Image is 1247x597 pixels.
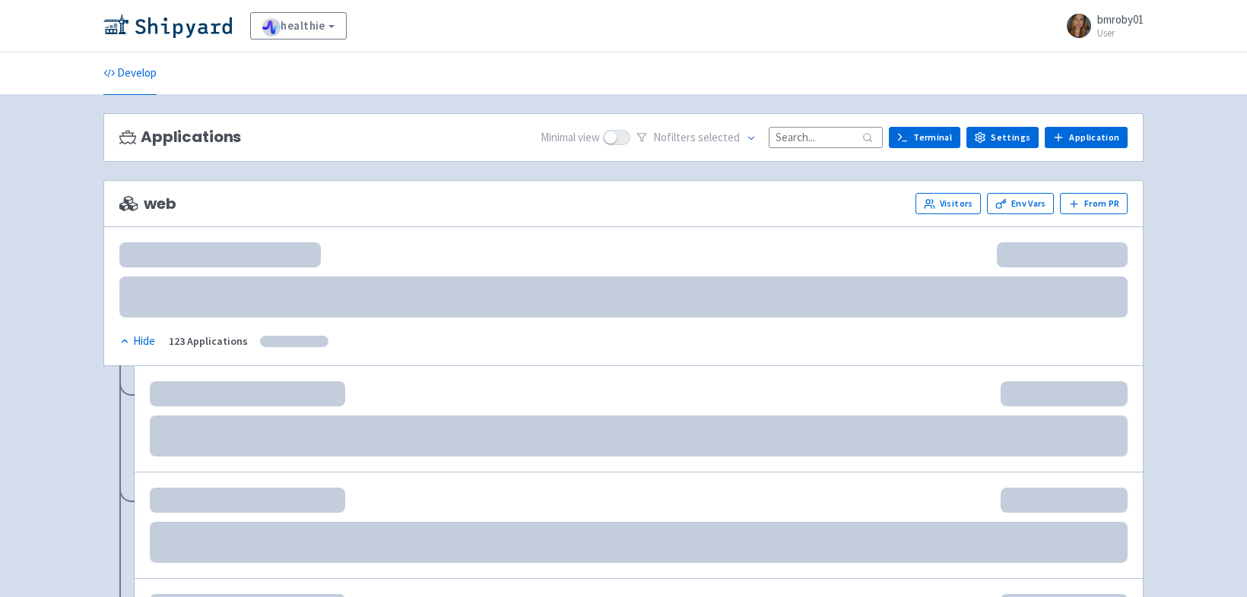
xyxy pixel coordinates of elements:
a: Visitors [915,193,981,214]
a: Application [1045,127,1128,148]
span: selected [698,130,740,144]
a: bmroby01 User [1058,14,1144,38]
div: 123 Applications [169,333,248,350]
a: Settings [966,127,1039,148]
span: bmroby01 [1097,12,1144,27]
h3: Applications [119,128,241,146]
span: web [119,195,176,213]
a: Env Vars [987,193,1054,214]
button: Hide [119,333,157,350]
div: Hide [119,333,155,350]
small: User [1097,28,1144,38]
a: healthie [250,12,347,39]
span: Minimal view [541,129,600,147]
input: Search... [769,127,883,147]
a: Develop [103,52,157,95]
a: Terminal [889,127,960,148]
img: Shipyard logo [103,14,232,38]
button: From PR [1060,193,1128,214]
span: No filter s [653,129,740,147]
